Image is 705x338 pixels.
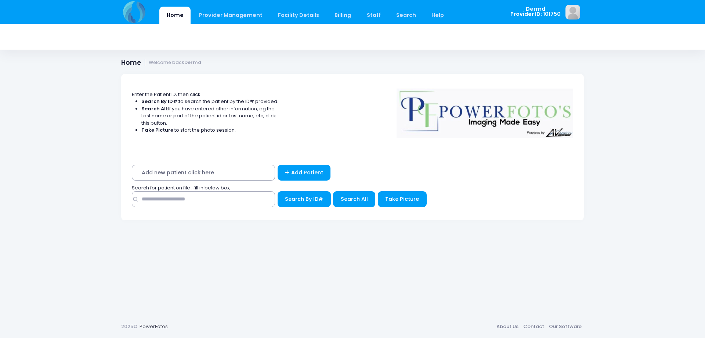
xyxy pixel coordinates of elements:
span: Dermd Provider ID: 101750 [510,6,561,17]
button: Take Picture [378,191,427,207]
span: Search All [341,195,368,203]
a: Billing [328,7,358,24]
a: Staff [359,7,388,24]
span: Take Picture [385,195,419,203]
li: If you have entered other information, eg the Last name or part of the patient id or Last name, e... [141,105,279,127]
strong: Dermd [184,59,201,65]
small: Welcome back [149,60,201,65]
li: to start the photo session. [141,127,279,134]
button: Search All [333,191,375,207]
span: 2025© [121,323,137,330]
a: Facility Details [271,7,326,24]
img: Logo [393,83,577,138]
a: Provider Management [192,7,270,24]
a: Our Software [546,320,584,333]
a: About Us [494,320,521,333]
span: Search By ID# [285,195,323,203]
a: Contact [521,320,546,333]
img: image [565,5,580,19]
button: Search By ID# [278,191,331,207]
strong: Take Picture: [141,127,174,134]
a: Search [389,7,423,24]
strong: Search All: [141,105,168,112]
span: Add new patient click here [132,165,275,181]
strong: Search By ID#: [141,98,179,105]
a: PowerFotos [140,323,168,330]
a: Home [159,7,191,24]
span: Search for patient on file : fill in below box; [132,184,231,191]
a: Help [424,7,451,24]
h1: Home [121,59,201,67]
li: to search the patient by the ID# provided. [141,98,279,105]
a: Add Patient [278,165,331,181]
span: Enter the Patient ID, then click [132,91,200,98]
